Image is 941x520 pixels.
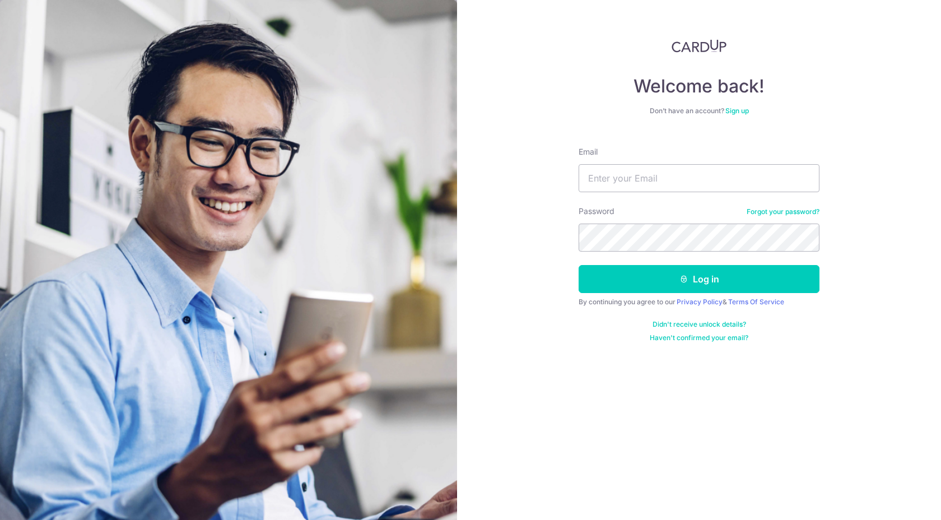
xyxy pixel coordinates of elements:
a: Terms Of Service [728,298,784,306]
input: Enter your Email [579,164,819,192]
a: Haven't confirmed your email? [650,333,748,342]
a: Forgot your password? [747,207,819,216]
div: By continuing you agree to our & [579,298,819,307]
a: Didn't receive unlock details? [653,320,746,329]
a: Sign up [725,106,749,115]
button: Log in [579,265,819,293]
a: Privacy Policy [677,298,723,306]
label: Password [579,206,614,217]
h4: Welcome back! [579,75,819,97]
label: Email [579,146,598,157]
div: Don’t have an account? [579,106,819,115]
img: CardUp Logo [672,39,726,53]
